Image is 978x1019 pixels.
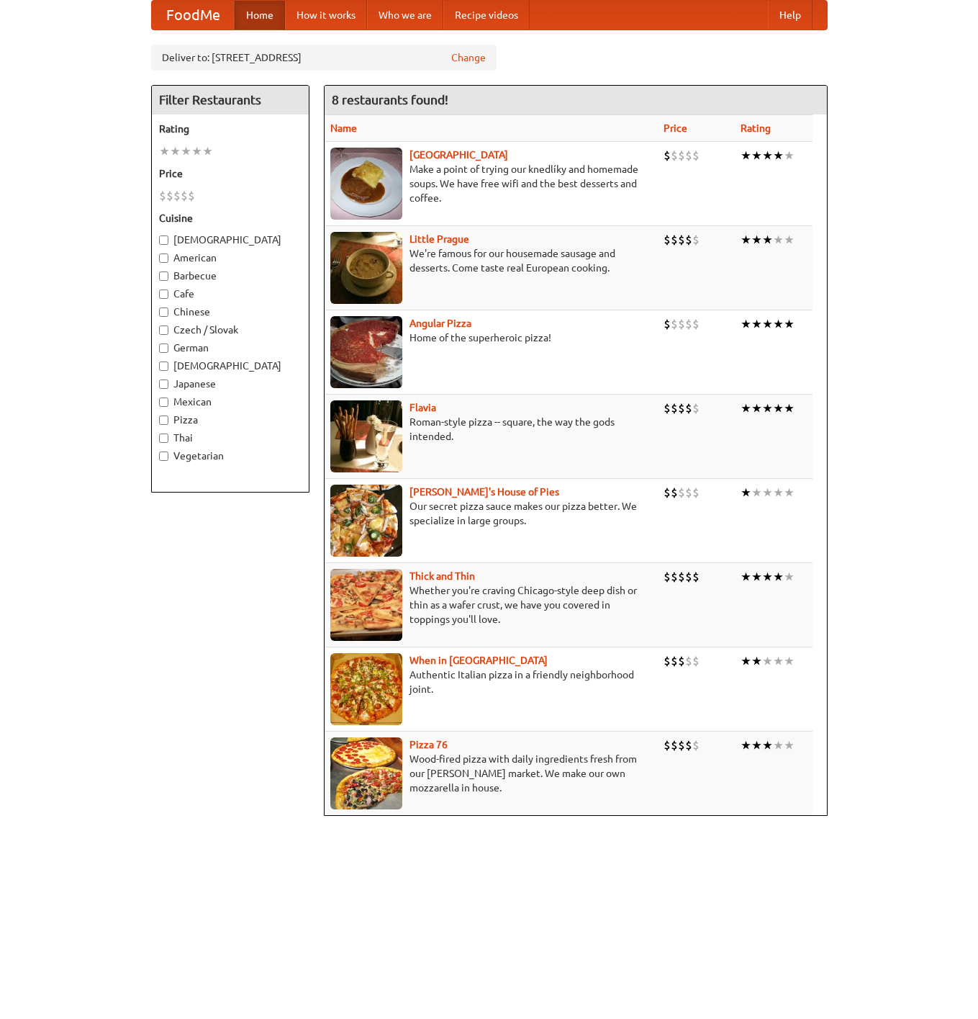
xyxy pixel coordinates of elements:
[664,737,671,753] li: $
[692,485,699,500] li: $
[784,232,794,248] li: ★
[678,400,685,416] li: $
[159,413,302,427] label: Pizza
[443,1,530,30] a: Recipe videos
[664,122,687,134] a: Price
[784,316,794,332] li: ★
[330,246,653,275] p: We're famous for our housemade sausage and desserts. Come taste real European cooking.
[762,569,773,585] li: ★
[671,485,678,500] li: $
[159,287,302,301] label: Cafe
[159,452,168,461] input: Vegetarian
[152,86,309,115] h4: Filter Restaurants
[741,569,751,585] li: ★
[762,737,773,753] li: ★
[671,737,678,753] li: $
[741,737,751,753] li: ★
[159,434,168,443] input: Thai
[159,233,302,247] label: [DEMOGRAPHIC_DATA]
[692,737,699,753] li: $
[330,148,402,220] img: czechpoint.jpg
[409,655,548,666] a: When in [GEOGRAPHIC_DATA]
[784,569,794,585] li: ★
[741,148,751,163] li: ★
[330,485,402,557] img: luigis.jpg
[685,485,692,500] li: $
[671,569,678,585] li: $
[191,143,202,159] li: ★
[409,570,475,582] b: Thick and Thin
[159,289,168,299] input: Cafe
[159,269,302,283] label: Barbecue
[741,653,751,669] li: ★
[671,316,678,332] li: $
[773,232,784,248] li: ★
[159,341,302,355] label: German
[773,737,784,753] li: ★
[159,362,168,371] input: [DEMOGRAPHIC_DATA]
[330,737,402,809] img: pizza76.jpg
[330,668,653,696] p: Authentic Italian pizza in a friendly neighborhood joint.
[773,316,784,332] li: ★
[159,166,302,181] h5: Price
[751,400,762,416] li: ★
[409,402,436,413] b: Flavia
[159,235,168,245] input: [DEMOGRAPHIC_DATA]
[692,232,699,248] li: $
[202,143,213,159] li: ★
[330,232,402,304] img: littleprague.jpg
[173,188,181,204] li: $
[751,737,762,753] li: ★
[152,1,235,30] a: FoodMe
[330,415,653,444] p: Roman-style pizza -- square, the way the gods intended.
[751,653,762,669] li: ★
[188,188,195,204] li: $
[159,122,302,136] h5: Rating
[159,326,168,335] input: Czech / Slovak
[159,449,302,463] label: Vegetarian
[678,569,685,585] li: $
[762,148,773,163] li: ★
[685,653,692,669] li: $
[678,316,685,332] li: $
[451,50,486,65] a: Change
[784,485,794,500] li: ★
[409,149,508,161] a: [GEOGRAPHIC_DATA]
[685,400,692,416] li: $
[409,739,448,750] a: Pizza 76
[762,400,773,416] li: ★
[768,1,812,30] a: Help
[151,45,497,71] div: Deliver to: [STREET_ADDRESS]
[773,400,784,416] li: ★
[181,188,188,204] li: $
[159,188,166,204] li: $
[159,380,168,389] input: Japanese
[409,486,559,498] a: [PERSON_NAME]'s House of Pies
[692,569,699,585] li: $
[409,318,471,329] a: Angular Pizza
[685,569,692,585] li: $
[762,653,773,669] li: ★
[671,653,678,669] li: $
[784,653,794,669] li: ★
[367,1,443,30] a: Who we are
[159,416,168,425] input: Pizza
[751,485,762,500] li: ★
[159,143,170,159] li: ★
[330,653,402,725] img: wheninrome.jpg
[159,377,302,391] label: Japanese
[330,583,653,627] p: Whether you're craving Chicago-style deep dish or thin as a wafer crust, we have you covered in t...
[159,359,302,373] label: [DEMOGRAPHIC_DATA]
[685,148,692,163] li: $
[773,653,784,669] li: ★
[330,122,357,134] a: Name
[784,400,794,416] li: ★
[678,737,685,753] li: $
[741,485,751,500] li: ★
[159,323,302,337] label: Czech / Slovak
[664,316,671,332] li: $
